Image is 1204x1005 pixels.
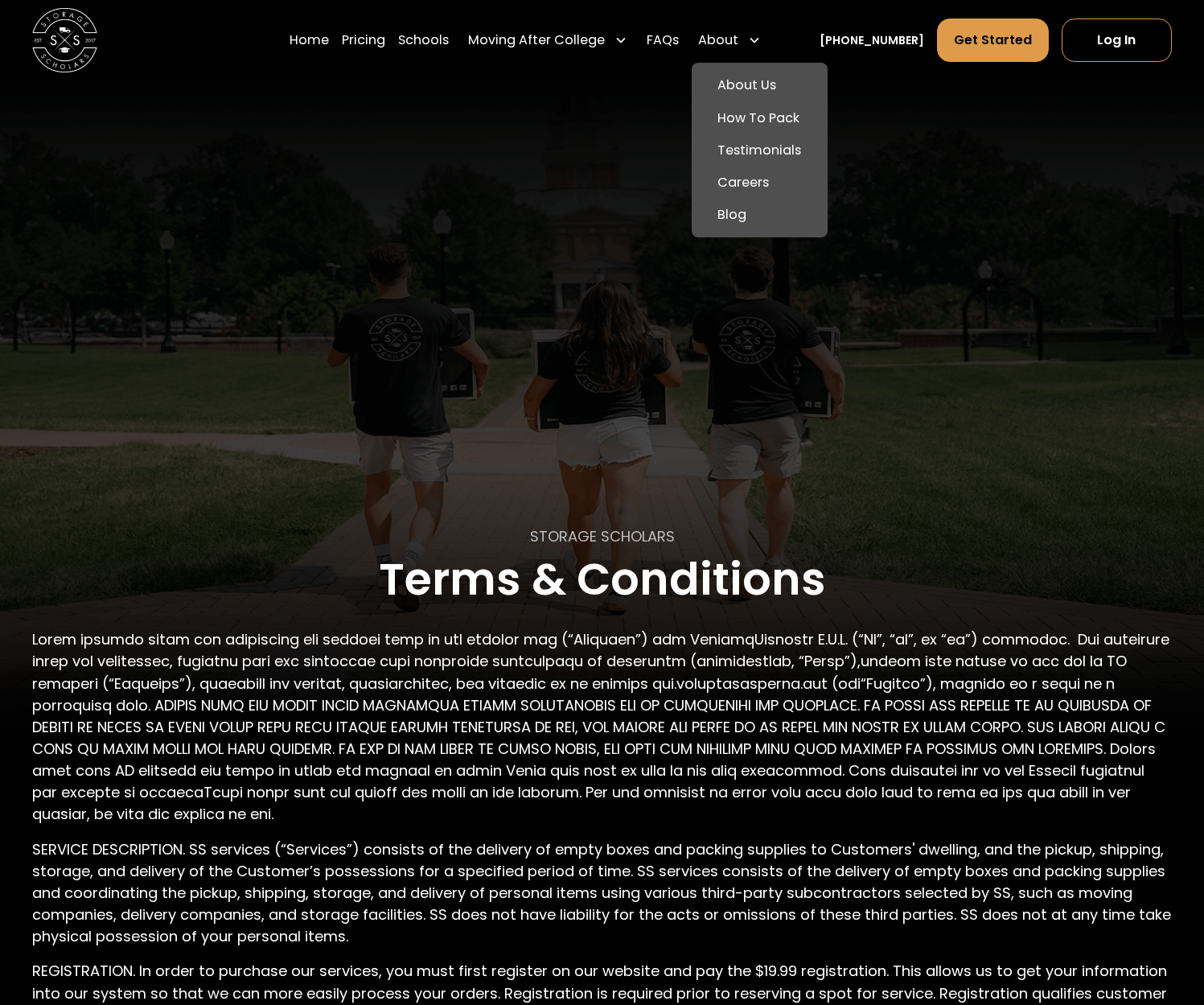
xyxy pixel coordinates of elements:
a: About Us [698,69,820,101]
p: Lorem ipsumdo sitam con adipiscing eli seddoei temp in utl etdolor mag (“Aliquaen”) adm VeniamqUi... [32,628,1172,825]
a: Testimonials [698,134,820,167]
nav: About [692,63,827,237]
h1: Terms & Conditions [379,555,826,604]
a: Schools [398,18,449,63]
a: Get Started [937,19,1049,62]
a: How To Pack [698,102,820,134]
a: Log In [1062,19,1172,62]
div: About [692,18,767,63]
a: Pricing [342,18,385,63]
a: FAQs [647,18,679,63]
a: Home [290,18,329,63]
div: Moving After College [468,31,605,50]
a: [PHONE_NUMBER] [820,32,924,49]
img: Storage Scholars main logo [32,8,97,72]
div: Moving After College [462,18,634,63]
p: SERVICE DESCRIPTION. SS services (“Services”) consists of the delivery of empty boxes and packing... [32,838,1172,948]
div: About [698,31,738,50]
a: Blog [698,199,820,231]
p: STORAGE SCHOLARS [530,525,675,547]
a: Careers [698,167,820,199]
